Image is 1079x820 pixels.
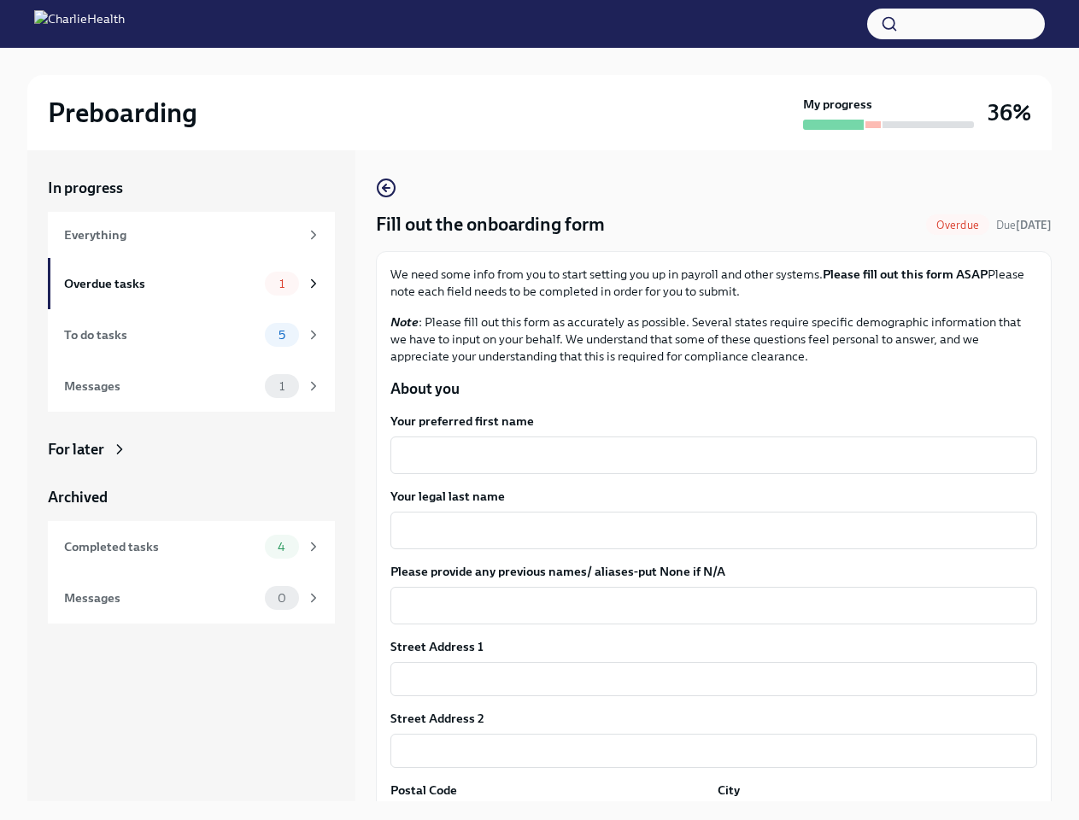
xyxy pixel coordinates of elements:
[48,178,335,198] a: In progress
[64,325,258,344] div: To do tasks
[390,563,1037,580] label: Please provide any previous names/ aliases-put None if N/A
[988,97,1031,128] h3: 36%
[390,378,1037,399] p: About you
[268,329,296,342] span: 5
[823,266,988,282] strong: Please fill out this form ASAP
[34,10,125,38] img: CharlieHealth
[718,782,740,799] label: City
[48,309,335,360] a: To do tasks5
[64,225,299,244] div: Everything
[48,212,335,258] a: Everything
[926,219,989,231] span: Overdue
[64,589,258,607] div: Messages
[48,572,335,624] a: Messages0
[390,314,419,330] strong: Note
[48,96,197,130] h2: Preboarding
[996,219,1052,231] span: Due
[267,541,296,553] span: 4
[390,638,484,655] label: Street Address 1
[48,439,104,460] div: For later
[48,487,335,507] a: Archived
[803,96,872,113] strong: My progress
[269,278,295,290] span: 1
[64,377,258,395] div: Messages
[64,274,258,293] div: Overdue tasks
[269,380,295,393] span: 1
[390,313,1037,365] p: : Please fill out this form as accurately as possible. Several states require specific demographi...
[48,258,335,309] a: Overdue tasks1
[996,217,1052,233] span: September 10th, 2025 06:00
[48,521,335,572] a: Completed tasks4
[390,488,1037,505] label: Your legal last name
[390,266,1037,300] p: We need some info from you to start setting you up in payroll and other systems. Please note each...
[64,537,258,556] div: Completed tasks
[390,413,1037,430] label: Your preferred first name
[376,212,605,237] h4: Fill out the onboarding form
[1016,219,1052,231] strong: [DATE]
[48,360,335,412] a: Messages1
[48,439,335,460] a: For later
[390,782,457,799] label: Postal Code
[267,592,296,605] span: 0
[390,710,484,727] label: Street Address 2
